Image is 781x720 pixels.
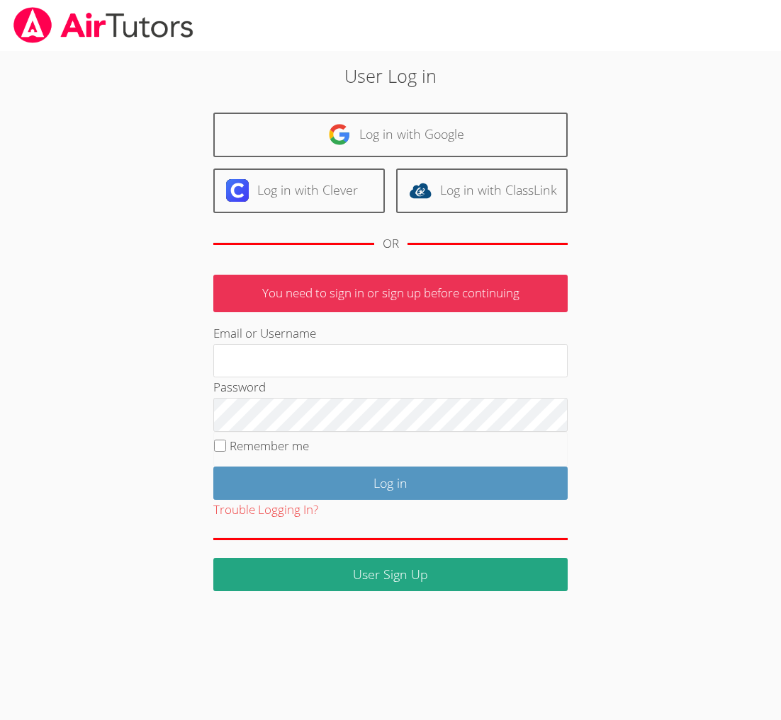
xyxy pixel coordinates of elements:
[213,113,568,157] a: Log in with Google
[213,467,568,500] input: Log in
[396,168,568,213] a: Log in with ClassLink
[213,325,316,341] label: Email or Username
[213,168,385,213] a: Log in with Clever
[179,62,601,89] h2: User Log in
[213,275,568,312] p: You need to sign in or sign up before continuing
[213,379,266,395] label: Password
[213,500,318,520] button: Trouble Logging In?
[230,438,309,454] label: Remember me
[383,234,399,254] div: OR
[12,7,195,43] img: airtutors_banner-c4298cdbf04f3fff15de1276eac7730deb9818008684d7c2e4769d2f7ddbe033.png
[213,558,568,591] a: User Sign Up
[409,179,432,202] img: classlink-logo-d6bb404cc1216ec64c9a2012d9dc4662098be43eaf13dc465df04b49fa7ab582.svg
[226,179,249,202] img: clever-logo-6eab21bc6e7a338710f1a6ff85c0baf02591cd810cc4098c63d3a4b26e2feb20.svg
[328,123,351,146] img: google-logo-50288ca7cdecda66e5e0955fdab243c47b7ad437acaf1139b6f446037453330a.svg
